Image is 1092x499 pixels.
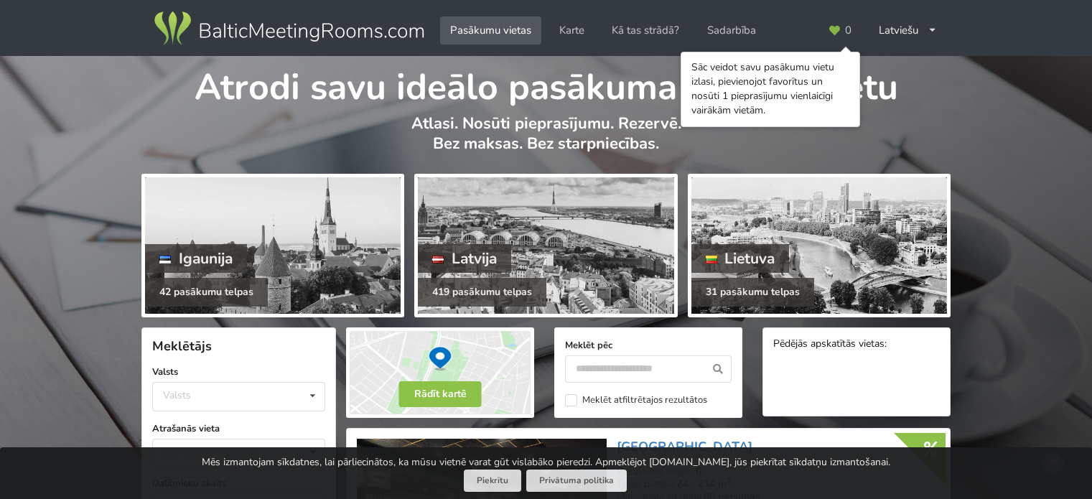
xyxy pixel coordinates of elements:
[526,470,627,492] a: Privātuma politika
[418,278,546,307] div: 419 pasākumu telpas
[688,174,951,317] a: Lietuva 31 pasākumu telpas
[697,17,766,45] a: Sadarbība
[691,278,814,307] div: 31 pasākumu telpas
[414,174,677,317] a: Latvija 419 pasākumu telpas
[691,60,849,118] div: Sāc veidot savu pasākumu vietu izlasi, pievienojot favorītus un nosūti 1 pieprasījumu vienlaicīgi...
[346,327,534,418] img: Rādīt kartē
[163,389,191,401] div: Valsts
[145,278,268,307] div: 42 pasākumu telpas
[152,337,212,355] span: Meklētājs
[418,244,511,273] div: Latvija
[152,365,325,379] label: Valsts
[464,470,521,492] button: Piekrītu
[691,244,790,273] div: Lietuva
[151,9,426,49] img: Baltic Meeting Rooms
[602,17,689,45] a: Kā tas strādā?
[399,381,482,407] button: Rādīt kartē
[773,338,940,352] div: Pēdējās apskatītās vietas:
[565,338,732,353] label: Meklēt pēc
[145,244,247,273] div: Igaunija
[549,17,594,45] a: Karte
[845,25,851,36] span: 0
[141,113,951,169] p: Atlasi. Nosūti pieprasījumu. Rezervē. Bez maksas. Bez starpniecības.
[159,444,292,460] div: Var izvēlēties vairākas
[869,17,947,45] div: Latviešu
[141,56,951,111] h1: Atrodi savu ideālo pasākuma norises vietu
[141,174,404,317] a: Igaunija 42 pasākumu telpas
[440,17,541,45] a: Pasākumu vietas
[617,438,752,455] a: [GEOGRAPHIC_DATA]
[565,394,707,406] label: Meklēt atfiltrētajos rezultātos
[152,421,325,436] label: Atrašanās vieta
